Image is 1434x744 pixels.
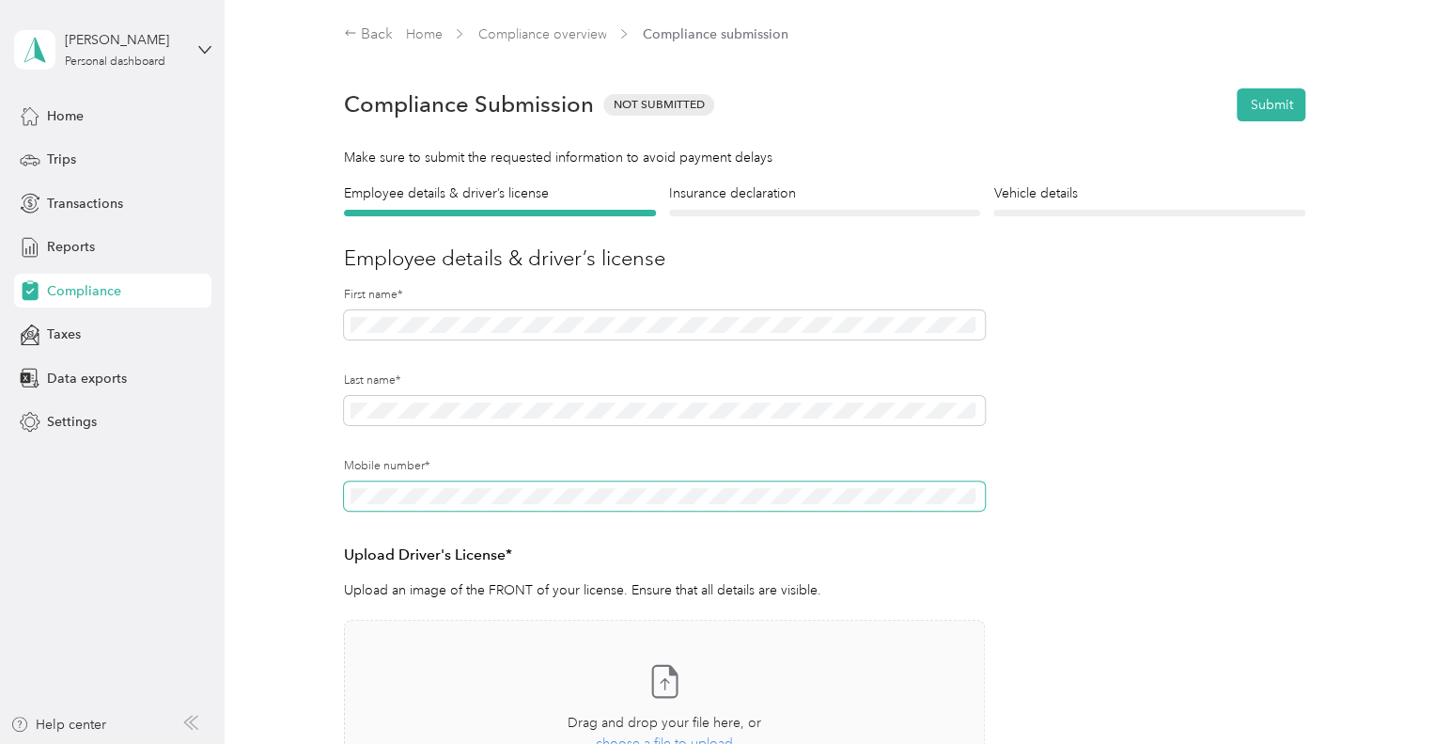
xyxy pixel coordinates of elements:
[344,24,393,46] div: Back
[477,26,606,42] a: Compliance overview
[1329,639,1434,744] iframe: Everlance-gr Chat Button Frame
[47,412,97,432] span: Settings
[344,372,985,389] label: Last name*
[65,56,165,68] div: Personal dashboard
[642,24,787,44] span: Compliance submission
[344,544,985,567] h3: Upload Driver's License*
[603,94,714,116] span: Not Submitted
[10,715,106,735] button: Help center
[47,106,84,126] span: Home
[47,325,81,344] span: Taxes
[344,183,656,203] h4: Employee details & driver’s license
[344,243,1305,274] h3: Employee details & driver’s license
[65,30,182,50] div: [PERSON_NAME]
[993,183,1305,203] h4: Vehicle details
[344,458,985,475] label: Mobile number*
[405,26,442,42] a: Home
[1237,88,1305,121] button: Submit
[47,281,121,301] span: Compliance
[47,237,95,257] span: Reports
[344,148,1305,167] div: Make sure to submit the requested information to avoid payment delays
[344,91,594,118] h1: Compliance Submission
[47,150,76,169] span: Trips
[344,287,985,304] label: First name*
[47,194,123,214] span: Transactions
[47,369,127,388] span: Data exports
[669,183,981,203] h4: Insurance declaration
[568,715,761,731] span: Drag and drop your file here, or
[344,580,985,600] p: Upload an image of the FRONT of your license. Ensure that all details are visible.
